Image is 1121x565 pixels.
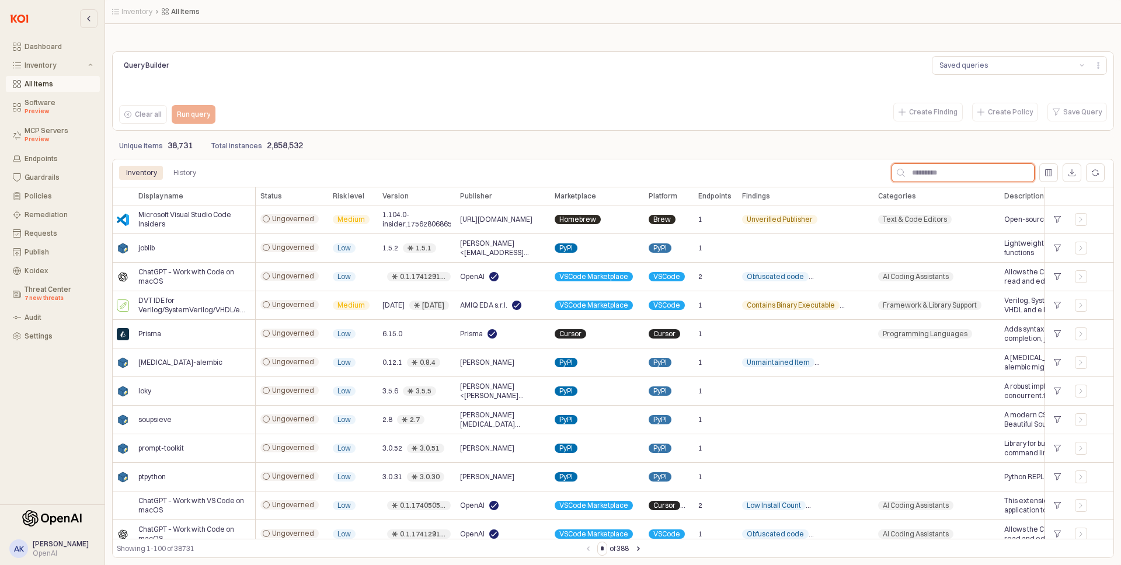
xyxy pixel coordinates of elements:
[422,301,444,310] div: [DATE]
[25,267,93,275] div: Koidex
[272,414,314,424] span: Ungoverned
[653,329,676,339] span: Cursor
[6,95,100,120] button: Software
[138,296,250,315] span: DVT IDE for Verilog/SystemVerilog/VHDL/e Language
[211,141,262,151] p: Total instances
[909,107,958,117] p: Create Finding
[272,386,314,395] span: Ungoverned
[138,496,250,515] span: ChatGPT – Work with VS Code on macOS
[460,382,545,400] span: [PERSON_NAME] <[PERSON_NAME][EMAIL_ADDRESS][PERSON_NAME][DOMAIN_NAME]>
[420,444,440,453] div: 3.0.51
[138,243,155,253] span: joblib
[559,472,573,482] span: PyPI
[988,107,1033,117] p: Create Policy
[460,358,514,367] span: [PERSON_NAME]
[698,301,702,310] span: 1
[698,358,702,367] span: 1
[6,207,100,223] button: Remediation
[337,444,351,453] span: Low
[382,243,398,253] span: 1.5.2
[816,529,901,539] span: Publisher Low Install Count
[272,443,314,452] span: Ungoverned
[1050,212,1066,227] div: +
[25,285,93,303] div: Threat Center
[400,501,446,510] div: 0.1.1740505811
[653,358,667,367] span: PyPI
[117,543,581,554] div: Showing 1-100 of 38731
[460,501,485,510] span: OpenAI
[138,415,172,424] span: soupsieve
[260,191,282,201] span: Status
[25,155,93,163] div: Endpoints
[559,358,573,367] span: PyPI
[742,191,770,201] span: Findings
[747,358,810,367] span: Unmaintained Item
[166,166,203,180] div: History
[33,539,89,548] span: [PERSON_NAME]
[649,191,677,201] span: Platform
[337,386,351,396] span: Low
[138,267,250,286] span: ChatGPT – Work with Code on macOS
[124,60,274,71] p: Query Builder
[813,501,897,510] span: Uses Third-Party AI Model
[337,301,365,310] span: Medium
[1050,298,1066,313] div: +
[460,215,532,224] span: [URL][DOMAIN_NAME]
[559,444,573,453] span: PyPI
[6,263,100,279] button: Koidex
[382,301,405,310] span: [DATE]
[653,529,680,539] span: VSCode
[25,294,93,303] div: 7 new threats
[6,281,100,307] button: Threat Center
[382,210,451,229] span: 1.104.0-insider,1756280686530,4a31639f5f6e1ba6f2521ca73430f3d59eb97524
[112,539,1114,558] div: Table toolbar
[25,248,93,256] div: Publish
[460,410,545,429] span: [PERSON_NAME][MEDICAL_DATA] <[PERSON_NAME][EMAIL_ADDRESS][MEDICAL_DATA][DOMAIN_NAME]>
[138,191,183,201] span: Display name
[416,386,431,396] div: 3.5.5
[337,215,365,224] span: Medium
[821,358,914,367] span: Publisher Has Only One Item
[816,272,901,281] span: Publisher Low Install Count
[138,358,222,367] span: [MEDICAL_DATA]-alembic
[337,272,351,281] span: Low
[25,332,93,340] div: Settings
[653,301,680,310] span: VSCode
[337,472,351,482] span: Low
[1050,469,1066,484] div: +
[698,529,702,539] span: 1
[272,300,314,309] span: Ungoverned
[6,151,100,167] button: Endpoints
[559,329,582,339] span: Cursor
[932,57,1075,74] button: Saved queries
[272,329,314,338] span: Ungoverned
[138,444,184,453] span: prompt-toolkit
[25,229,93,238] div: Requests
[420,358,436,367] div: 0.8.4
[1050,383,1066,399] div: +
[138,525,250,543] span: ChatGPT – Work with Code on macOS
[747,501,801,510] span: Low Install Count
[1004,191,1044,201] span: Description
[6,57,100,74] button: Inventory
[559,386,573,396] span: PyPI
[1050,326,1066,341] div: +
[460,239,545,257] span: [PERSON_NAME] <[EMAIL_ADDRESS][DOMAIN_NAME]>
[883,329,967,339] span: Programming Languages
[893,103,963,121] button: Create Finding
[25,192,93,200] div: Policies
[1047,103,1107,121] button: Save Query
[6,39,100,55] button: Dashboard
[168,139,193,152] p: 38,731
[267,139,303,152] p: 2,858,532
[939,60,988,71] div: Saved queries
[698,215,702,224] span: 1
[126,166,157,180] div: Inventory
[883,272,949,281] span: AI Coding Assistants
[1050,526,1066,542] div: +
[698,386,702,396] span: 1
[460,444,514,453] span: [PERSON_NAME]
[382,415,392,424] span: 2.8
[333,191,364,201] span: Risk level
[25,107,93,116] div: Preview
